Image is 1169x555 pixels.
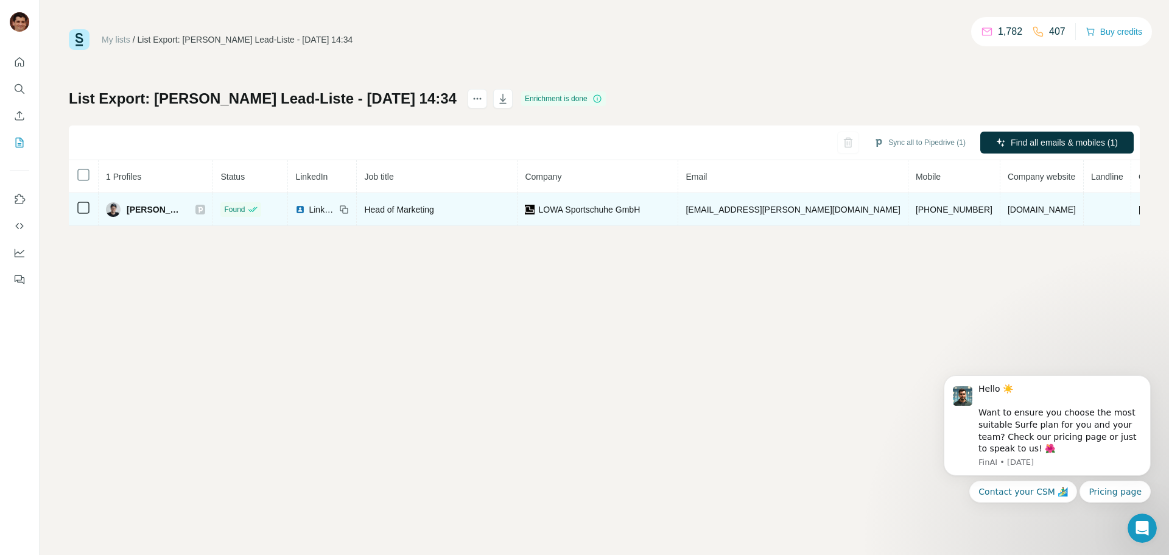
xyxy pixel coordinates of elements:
span: Status [220,172,245,182]
button: actions [468,89,487,108]
span: [PHONE_NUMBER] [916,205,992,214]
span: Find all emails & mobiles (1) [1011,136,1118,149]
span: LinkedIn [309,203,335,216]
p: 1,782 [998,24,1022,39]
img: LinkedIn logo [295,205,305,214]
button: Buy credits [1086,23,1142,40]
span: Head of Marketing [364,205,434,214]
a: My lists [102,35,130,44]
span: LinkedIn [295,172,328,182]
p: 407 [1049,24,1065,39]
button: Sync all to Pipedrive (1) [865,133,974,152]
button: Enrich CSV [10,105,29,127]
span: Found [224,204,245,215]
h1: List Export: [PERSON_NAME] Lead-Liste - [DATE] 14:34 [69,89,457,108]
button: My lists [10,132,29,154]
span: Mobile [916,172,941,182]
img: Avatar [10,12,29,32]
img: Avatar [106,202,121,217]
button: Search [10,78,29,100]
button: Use Surfe API [10,215,29,237]
div: Enrichment is done [521,91,606,106]
span: [PERSON_NAME] [127,203,183,216]
button: Find all emails & mobiles (1) [980,132,1134,154]
span: [EMAIL_ADDRESS][PERSON_NAME][DOMAIN_NAME] [686,205,900,214]
li: / [133,34,135,46]
span: Company [525,172,561,182]
span: LOWA Sportschuhe GmbH [538,203,640,216]
img: company-logo [525,205,535,214]
button: Use Surfe on LinkedIn [10,188,29,210]
span: Country [1139,172,1168,182]
span: Landline [1091,172,1123,182]
img: Surfe Logo [69,29,90,50]
div: List Export: [PERSON_NAME] Lead-Liste - [DATE] 14:34 [138,34,353,46]
button: Quick start [10,51,29,73]
iframe: Intercom notifications message [925,335,1169,522]
span: Company website [1008,172,1075,182]
span: Job title [364,172,393,182]
iframe: Intercom live chat [1128,514,1157,543]
span: 1 Profiles [106,172,141,182]
span: Email [686,172,707,182]
button: Feedback [10,269,29,291]
button: Dashboard [10,242,29,264]
span: [DOMAIN_NAME] [1008,205,1076,214]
